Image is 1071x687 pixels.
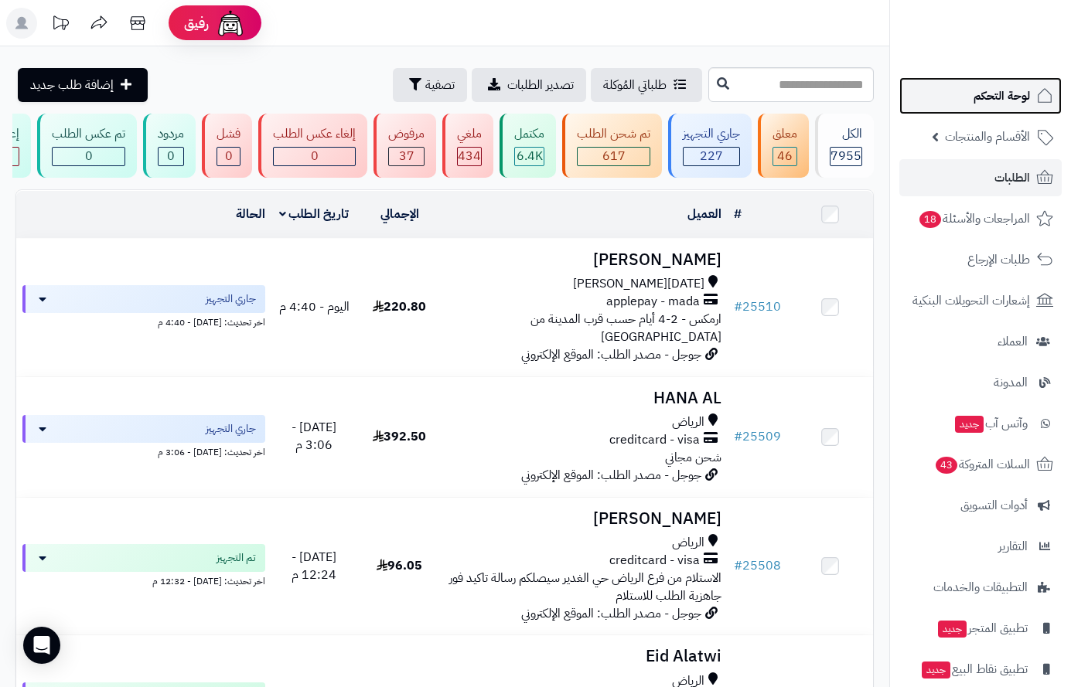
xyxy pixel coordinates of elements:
div: اخر تحديث: [DATE] - 12:32 م [22,572,265,588]
a: المراجعات والأسئلة18 [899,200,1062,237]
span: creditcard - visa [609,552,700,570]
span: 7955 [831,147,861,165]
span: 46 [777,147,793,165]
span: 43 [936,457,957,474]
span: إضافة طلب جديد [30,76,114,94]
a: الطلبات [899,159,1062,196]
div: 0 [53,148,124,165]
span: 37 [399,147,414,165]
span: # [734,298,742,316]
span: creditcard - visa [609,431,700,449]
div: 0 [159,148,183,165]
span: [DATE] - 12:24 م [292,548,336,584]
span: 6.4K [517,147,543,165]
div: اخر تحديث: [DATE] - 4:40 م [22,313,265,329]
span: تطبيق نقاط البيع [920,658,1028,680]
h3: [PERSON_NAME] [449,510,721,528]
a: # [734,205,742,223]
a: الحالة [236,205,265,223]
span: تصدير الطلبات [507,76,574,94]
a: السلات المتروكة43 [899,446,1062,483]
div: 46 [773,148,796,165]
a: #25508 [734,556,781,575]
span: جوجل - مصدر الطلب: الموقع الإلكتروني [521,466,701,485]
img: ai-face.png [215,8,246,39]
div: إلغاء عكس الطلب [273,125,356,143]
a: جاري التجهيز 227 [665,114,755,178]
span: [DATE][PERSON_NAME] [573,275,704,293]
a: تم شحن الطلب 617 [559,114,665,178]
span: 392.50 [373,427,426,446]
span: طلبات الإرجاع [967,249,1030,270]
span: طلباتي المُوكلة [603,76,667,94]
a: مرفوض 37 [370,114,439,178]
span: [DATE] - 3:06 م [292,418,336,454]
button: تصفية [393,68,467,102]
span: الطلبات [994,167,1030,189]
div: 0 [217,148,240,165]
span: رفيق [184,14,209,32]
a: تحديثات المنصة [41,8,80,43]
span: المدونة [994,372,1028,393]
h3: [PERSON_NAME] [449,251,721,269]
div: 434 [458,148,481,165]
div: 227 [684,148,739,165]
div: فشل [217,125,240,143]
a: أدوات التسويق [899,487,1062,524]
div: الكل [830,125,862,143]
div: معلق [773,125,797,143]
span: تم التجهيز [217,550,256,566]
span: 18 [919,211,941,228]
div: 0 [274,148,355,165]
span: جوجل - مصدر الطلب: الموقع الإلكتروني [521,345,701,364]
div: مردود [158,125,184,143]
a: التطبيقات والخدمات [899,569,1062,606]
div: Open Intercom Messenger [23,627,60,664]
a: مردود 0 [140,114,199,178]
div: 6394 [515,148,544,165]
a: الإجمالي [380,205,419,223]
div: 37 [389,148,424,165]
div: اخر تحديث: [DATE] - 3:06 م [22,443,265,459]
span: # [734,556,742,575]
span: 96.05 [377,556,422,575]
a: #25509 [734,427,781,446]
a: مكتمل 6.4K [496,114,559,178]
span: 434 [458,147,481,165]
a: معلق 46 [755,114,812,178]
span: جوجل - مصدر الطلب: الموقع الإلكتروني [521,604,701,623]
span: جديد [955,416,984,433]
span: جاري التجهيز [206,421,256,437]
span: جديد [938,621,967,638]
div: تم عكس الطلب [52,125,125,143]
div: 617 [578,148,650,165]
a: وآتس آبجديد [899,405,1062,442]
a: العملاء [899,323,1062,360]
span: شحن مجاني [665,448,721,467]
a: الكل7955 [812,114,877,178]
span: جديد [922,661,950,678]
span: الرياض [672,534,704,552]
span: تطبيق المتجر [936,617,1028,639]
span: 0 [167,147,175,165]
span: ارمكس - 2-4 أيام حسب قرب المدينة من [GEOGRAPHIC_DATA] [530,310,721,346]
span: الرياض [672,413,704,431]
a: تصدير الطلبات [472,68,586,102]
span: تصفية [425,76,455,94]
span: التطبيقات والخدمات [933,576,1028,598]
h3: HANA AL [449,389,721,407]
span: العملاء [998,331,1028,352]
a: إضافة طلب جديد [18,68,148,102]
a: ملغي 434 [439,114,496,178]
a: تطبيق المتجرجديد [899,610,1062,647]
span: أدوات التسويق [960,495,1028,516]
span: 220.80 [373,298,426,316]
a: تاريخ الطلب [279,205,350,223]
div: مكتمل [514,125,544,143]
div: مرفوض [388,125,425,143]
a: طلبات الإرجاع [899,241,1062,278]
span: الاستلام من فرع الرياض حي الغدير سيصلكم رسالة تاكيد فور جاهزية الطلب للاستلام [449,569,721,605]
a: إشعارات التحويلات البنكية [899,282,1062,319]
span: 0 [85,147,93,165]
a: #25510 [734,298,781,316]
